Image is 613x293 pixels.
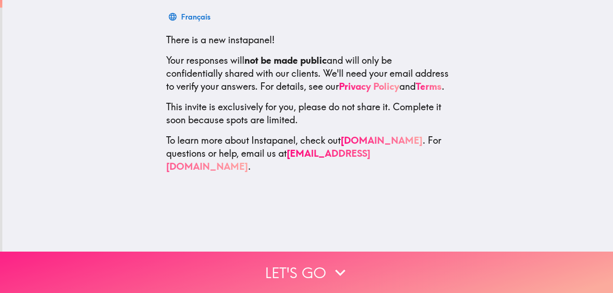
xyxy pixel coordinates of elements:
[416,80,442,92] a: Terms
[166,7,214,26] button: Français
[341,134,423,146] a: [DOMAIN_NAME]
[166,134,449,173] p: To learn more about Instapanel, check out . For questions or help, email us at .
[166,54,449,93] p: Your responses will and will only be confidentially shared with our clients. We'll need your emai...
[339,80,399,92] a: Privacy Policy
[166,34,275,46] span: There is a new instapanel!
[244,54,327,66] b: not be made public
[166,100,449,127] p: This invite is exclusively for you, please do not share it. Complete it soon because spots are li...
[181,10,210,23] div: Français
[166,147,370,172] a: [EMAIL_ADDRESS][DOMAIN_NAME]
